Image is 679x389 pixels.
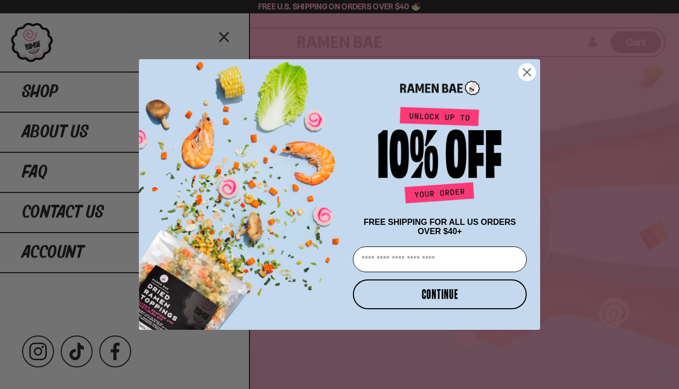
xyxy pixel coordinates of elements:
img: Unlock up to 10% off [376,107,504,207]
button: Close dialog [518,63,536,81]
img: ce7035ce-2e49-461c-ae4b-8ade7372f32c.png [139,50,349,330]
button: CONTINUE [353,279,527,309]
img: Ramen Bae Logo [400,80,480,97]
span: FREE SHIPPING FOR ALL US ORDERS OVER $40+ [364,218,516,236]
